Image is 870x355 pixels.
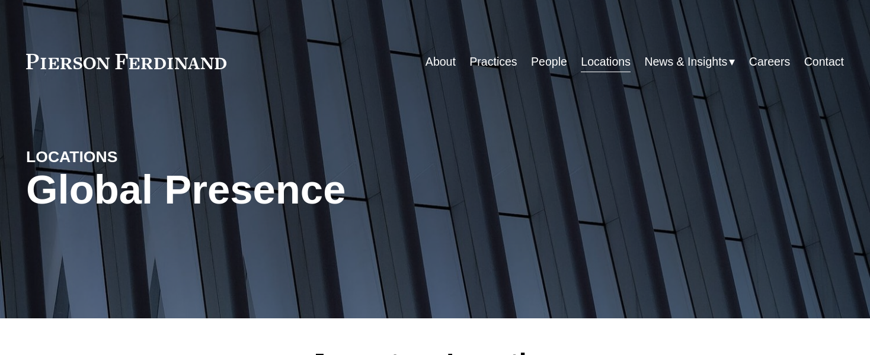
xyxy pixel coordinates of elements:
a: People [531,50,567,73]
a: About [426,50,456,73]
h1: Global Presence [26,167,571,214]
span: News & Insights [644,51,727,72]
h4: LOCATIONS [26,147,231,167]
a: folder dropdown [644,50,735,73]
a: Contact [804,50,844,73]
a: Careers [749,50,790,73]
a: Practices [469,50,517,73]
a: Locations [581,50,631,73]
